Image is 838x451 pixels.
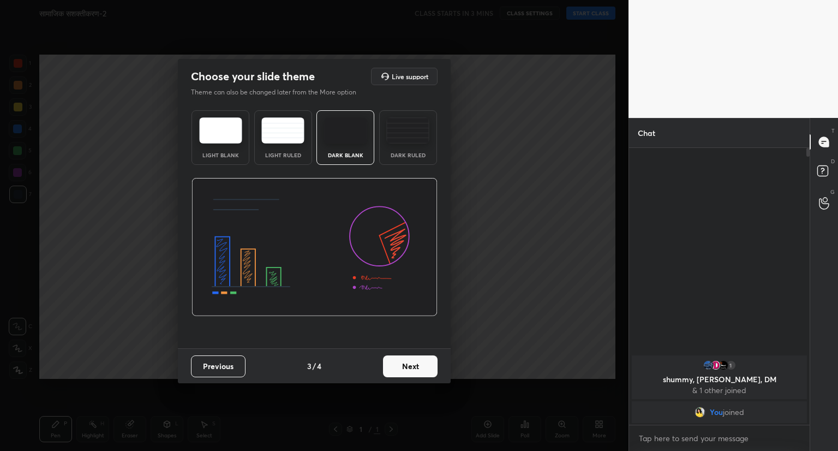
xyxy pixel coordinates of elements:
p: G [830,188,835,196]
img: b7ff81f82511446cb470fc7d5bf18fca.jpg [695,407,705,418]
div: grid [629,353,810,425]
img: darkRuledTheme.de295e13.svg [386,117,429,144]
span: You [710,408,723,417]
button: Previous [191,355,246,377]
h5: Live support [392,73,428,80]
img: darkThemeBanner.d06ce4a2.svg [191,178,438,317]
div: Dark Ruled [386,152,430,158]
p: Chat [629,118,664,147]
p: Theme can also be changed later from the More option [191,87,368,97]
div: 1 [726,360,737,371]
div: Light Ruled [261,152,305,158]
h4: 4 [317,360,321,372]
h4: / [313,360,316,372]
p: & 1 other joined [638,386,800,395]
div: Dark Blank [324,152,367,158]
p: T [831,127,835,135]
p: shummy, [PERSON_NAME], DM [638,375,800,384]
div: Light Blank [199,152,242,158]
img: darkTheme.f0cc69e5.svg [324,117,367,144]
button: Next [383,355,438,377]
h2: Choose your slide theme [191,69,315,84]
p: D [831,157,835,165]
img: 8b844699983741349668733e71f12f6a.jpg [703,360,714,371]
h4: 3 [307,360,312,372]
span: joined [723,408,744,417]
img: b113b5e74fa040a8a2fdd373cea3409a.jpg [710,360,721,371]
img: lightTheme.e5ed3b09.svg [199,117,242,144]
img: lightRuledTheme.5fabf969.svg [261,117,304,144]
img: 57fe7876f3ad473dba8ed8428b011225.jpg [718,360,729,371]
